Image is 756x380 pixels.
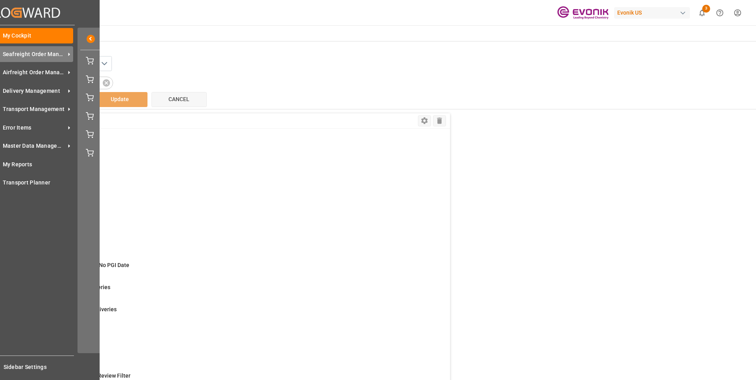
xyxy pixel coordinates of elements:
[3,124,65,132] span: Error Items
[3,50,65,58] span: Seafreight Order Management
[151,92,207,107] button: Cancel
[95,35,148,43] span: Back to main menu
[3,179,74,187] span: Transport Planner
[557,6,609,20] img: Evonik-brand-mark-Deep-Purple-RGB.jpeg_1700498283.jpeg
[702,5,710,13] span: 3
[3,160,74,169] span: My Reports
[3,87,65,95] span: Delivery Management
[33,27,750,39] span: Edit Cockpit
[3,32,74,40] span: My Cockpit
[711,4,729,22] button: Help Center
[614,7,690,19] div: Evonik US
[168,96,189,102] span: Cancel
[693,4,711,22] button: show 3 new notifications
[33,46,742,56] h3: Widgets
[614,5,693,20] button: Evonik US
[4,363,74,371] span: Sidebar Settings
[3,105,65,113] span: Transport Management
[3,68,65,77] span: Airfreight Order Management
[3,142,65,150] span: Master Data Management
[92,92,147,107] button: Update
